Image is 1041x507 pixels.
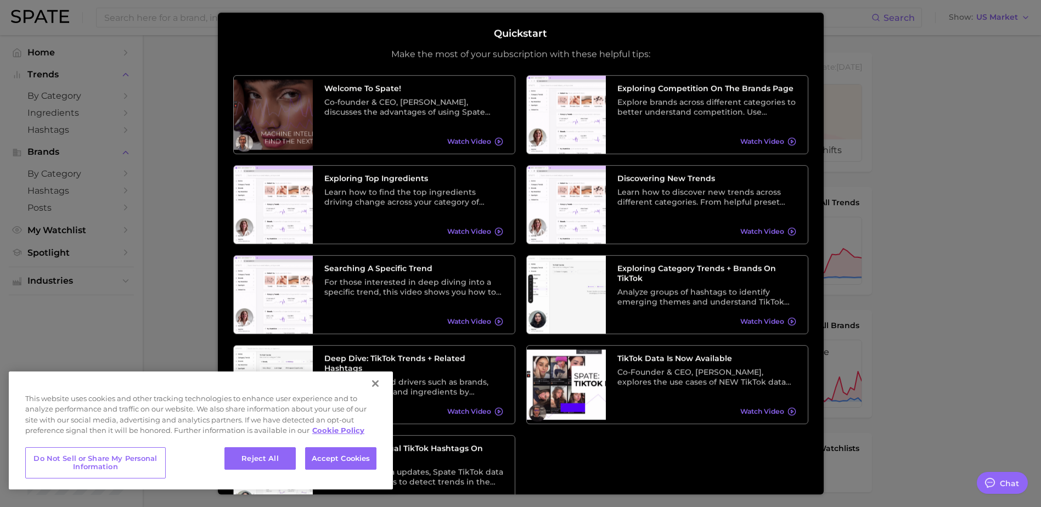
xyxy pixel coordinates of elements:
a: Exploring Competition on the Brands PageExplore brands across different categories to better unde... [526,75,808,154]
a: Deep Dive: TikTok Trends + Related HashtagsIdentify key trend drivers such as brands, product for... [233,345,515,424]
div: Cookie banner [9,371,393,489]
span: Watch Video [447,317,491,325]
h3: Tracking Individual TikTok Hashtags on Spate [324,443,503,463]
h3: Exploring Category Trends + Brands on TikTok [617,263,796,283]
h3: Deep Dive: TikTok Trends + Related Hashtags [324,353,503,373]
div: Identify key trend drivers such as brands, product formats, and ingredients by leveraging a categ... [324,377,503,397]
span: Watch Video [740,317,784,325]
a: Discovering New TrendsLearn how to discover new trends across different categories. From helpful ... [526,165,808,244]
a: Exploring Category Trends + Brands on TikTokAnalyze groups of hashtags to identify emerging theme... [526,255,808,334]
a: TikTok data is now availableCo-Founder & CEO, [PERSON_NAME], explores the use cases of NEW TikTok... [526,345,808,424]
button: Close [363,371,387,396]
span: Watch Video [740,137,784,145]
h3: Exploring Competition on the Brands Page [617,83,796,93]
p: Make the most of your subscription with these helpful tips: [391,49,650,60]
div: Co-Founder & CEO, [PERSON_NAME], explores the use cases of NEW TikTok data and its relationship w... [617,367,796,387]
div: Learn how to find the top ingredients driving change across your category of choice. From broad c... [324,187,503,207]
div: Learn how to discover new trends across different categories. From helpful preset filters to diff... [617,187,796,207]
h3: Discovering New Trends [617,173,796,183]
div: With weekly data updates, Spate TikTok data empowers brands to detect trends in the earliest stag... [324,467,503,487]
h3: Welcome to Spate! [324,83,503,93]
div: For those interested in deep diving into a specific trend, this video shows you how to search tre... [324,277,503,297]
span: Watch Video [740,407,784,415]
h3: TikTok data is now available [617,353,796,363]
h3: Exploring Top Ingredients [324,173,503,183]
a: Welcome to Spate!Co-founder & CEO, [PERSON_NAME], discusses the advantages of using Spate data as... [233,75,515,154]
span: Watch Video [447,407,491,415]
span: Watch Video [740,227,784,235]
div: Explore brands across different categories to better understand competition. Use different preset... [617,97,796,117]
button: Do Not Sell or Share My Personal Information [25,447,166,478]
button: Accept Cookies [305,447,376,470]
button: Reject All [224,447,296,470]
span: Watch Video [447,227,491,235]
div: Analyze groups of hashtags to identify emerging themes and understand TikTok trends at a higher l... [617,287,796,307]
span: Watch Video [447,137,491,145]
h3: Searching A Specific Trend [324,263,503,273]
h2: Quickstart [494,28,547,40]
div: Co-founder & CEO, [PERSON_NAME], discusses the advantages of using Spate data as well as its vari... [324,97,503,117]
div: This website uses cookies and other tracking technologies to enhance user experience and to analy... [9,393,393,442]
div: Privacy [9,371,393,489]
a: Searching A Specific TrendFor those interested in deep diving into a specific trend, this video s... [233,255,515,334]
a: Exploring Top IngredientsLearn how to find the top ingredients driving change across your categor... [233,165,515,244]
a: More information about your privacy, opens in a new tab [312,426,364,435]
